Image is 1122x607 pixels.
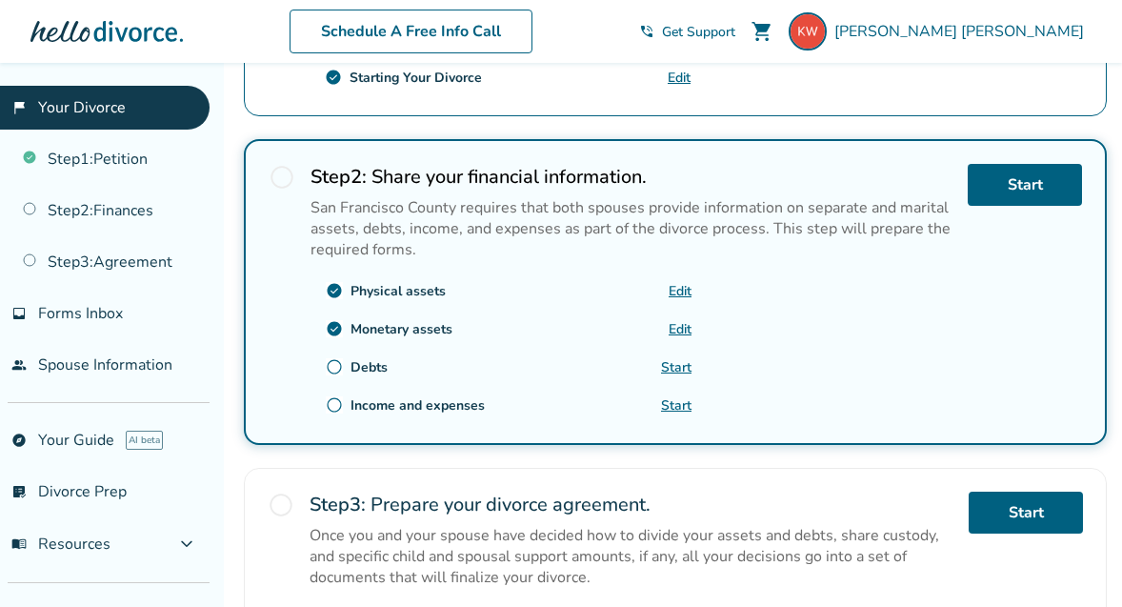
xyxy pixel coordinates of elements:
span: people [11,357,27,373]
a: Edit [669,282,691,300]
span: AI beta [126,431,163,450]
span: check_circle [326,282,343,299]
span: flag_2 [11,100,27,115]
span: radio_button_unchecked [268,492,294,518]
span: Resources [11,534,110,555]
a: Start [969,492,1083,534]
a: Start [661,358,691,376]
p: San Francisco County requires that both spouses provide information on separate and marital asset... [311,197,952,260]
a: Schedule A Free Info Call [290,10,532,53]
strong: Step 2 : [311,164,367,190]
span: list_alt_check [11,484,27,499]
div: Debts [351,358,388,376]
span: radio_button_unchecked [326,358,343,375]
h2: Prepare your divorce agreement. [310,492,953,517]
span: [PERSON_NAME] [PERSON_NAME] [834,21,1092,42]
strong: Step 3 : [310,492,366,517]
span: phone_in_talk [639,24,654,39]
span: check_circle [325,69,342,86]
span: expand_more [175,533,198,556]
span: radio_button_unchecked [269,164,295,191]
a: phone_in_talkGet Support [639,23,735,41]
span: explore [11,433,27,448]
span: inbox [11,306,27,321]
iframe: Chat Widget [1027,516,1122,607]
span: Forms Inbox [38,303,123,324]
div: Income and expenses [351,396,485,415]
a: Start [661,396,691,415]
span: shopping_cart [751,20,773,43]
a: Edit [669,320,691,338]
span: Get Support [662,23,735,41]
div: Physical assets [351,282,446,300]
img: kellygwilkinson@icloud.com [789,12,827,51]
span: radio_button_unchecked [326,396,343,414]
h2: Share your financial information. [311,164,952,190]
div: Starting Your Divorce [350,69,482,87]
span: check_circle [326,320,343,337]
p: Once you and your spouse have decided how to divide your assets and debts, share custody, and spe... [310,525,953,588]
a: Start [968,164,1082,206]
div: Monetary assets [351,320,452,338]
a: Edit [668,69,691,87]
span: menu_book [11,536,27,552]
